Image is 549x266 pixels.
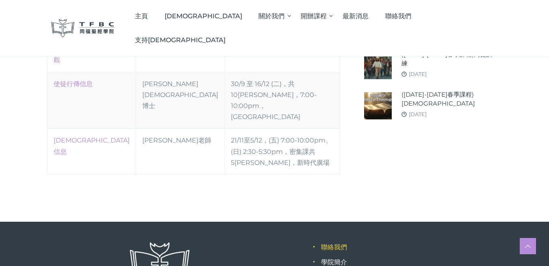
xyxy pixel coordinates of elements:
[165,12,242,20] span: [DEMOGRAPHIC_DATA]
[377,4,420,28] a: 聯絡我們
[321,258,347,266] a: 學院簡介
[156,4,251,28] a: [DEMOGRAPHIC_DATA]
[51,19,115,37] img: 同福聖經學院 TFBC
[250,4,293,28] a: 關於我們
[401,90,498,108] a: ([DATE]-[DATE]春季課程)[DEMOGRAPHIC_DATA]
[385,12,411,20] span: 聯絡我們
[224,72,340,129] td: 30/9 至 16/12 (二)，共10[PERSON_NAME]，7:00-10:00pm，[GEOGRAPHIC_DATA]
[224,129,340,175] td: 21/11至5/12，(五) 7:00-10:00pm、(日) 2:30-5:30pm，密集課共5[PERSON_NAME]，新時代廣場
[401,50,498,68] a: ([DATE]-[DATE]春季課程)門徒訓練
[136,129,224,175] td: [PERSON_NAME]老師
[409,71,427,77] a: [DATE]
[135,12,148,20] span: 主頁
[409,111,427,117] a: [DATE]
[293,4,335,28] a: 開辦課程
[520,238,536,254] a: Scroll to top
[364,52,391,79] img: (2024-25年春季課程)門徒訓練
[364,92,391,119] img: (2024-25年春季課程)聖經神學
[334,4,377,28] a: 最新消息
[301,12,327,20] span: 開辦課程
[54,136,130,155] a: [DEMOGRAPHIC_DATA]信息
[343,12,369,20] span: 最新消息
[54,80,93,88] a: 使徒行傳信息
[127,28,234,52] a: 支持[DEMOGRAPHIC_DATA]
[127,4,156,28] a: 主頁
[136,72,224,129] td: [PERSON_NAME][DEMOGRAPHIC_DATA]博士
[258,12,284,20] span: 關於我們
[135,36,226,44] span: 支持[DEMOGRAPHIC_DATA]
[321,243,347,251] a: 聯絡我們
